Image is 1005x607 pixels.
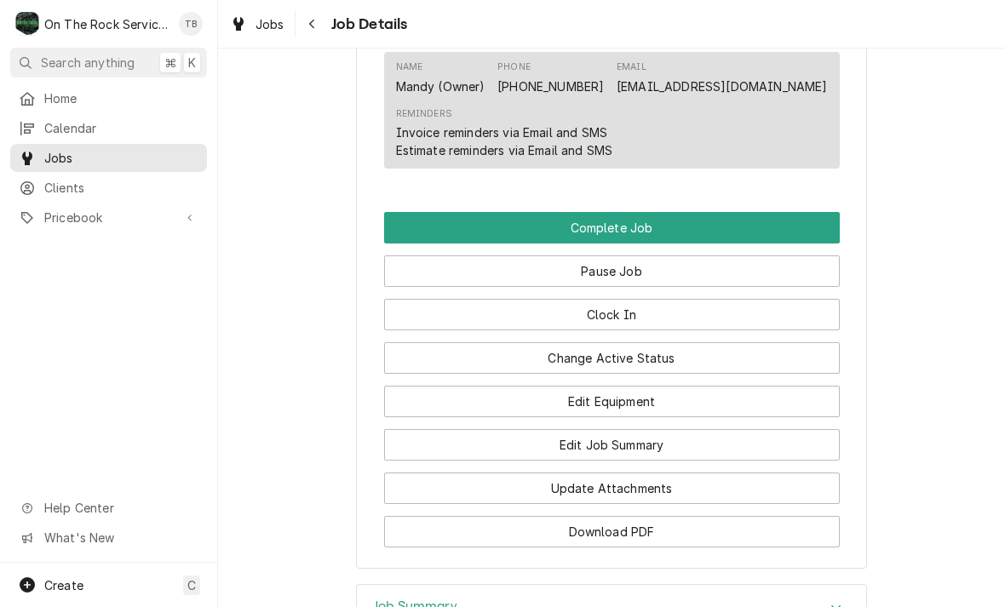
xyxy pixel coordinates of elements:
div: Phone [497,60,531,74]
button: Edit Job Summary [384,429,840,461]
a: Home [10,84,207,112]
button: Download PDF [384,516,840,547]
div: Phone [497,60,604,94]
div: Button Group Row [384,504,840,547]
div: Reminders [396,107,613,159]
div: Button Group Row [384,330,840,374]
div: Button Group Row [384,374,840,417]
span: Home [44,89,198,107]
a: Jobs [10,144,207,172]
a: Go to Help Center [10,494,207,522]
div: Button Group Row [384,417,840,461]
div: Button Group [384,212,840,547]
button: Search anything⌘K [10,48,207,77]
div: Name [396,60,423,74]
span: Job Details [326,13,408,36]
span: K [188,54,196,72]
a: Clients [10,174,207,202]
div: Client Contact [384,35,840,175]
div: Todd Brady's Avatar [179,12,203,36]
div: Mandy (Owner) [396,77,485,95]
a: Jobs [223,10,291,38]
button: Navigate back [299,10,326,37]
a: Go to What's New [10,524,207,552]
span: Jobs [44,149,198,167]
span: Create [44,578,83,593]
div: Button Group Row [384,287,840,330]
div: On The Rock Services [44,15,169,33]
span: Clients [44,179,198,197]
span: Help Center [44,499,197,517]
a: [PHONE_NUMBER] [497,79,604,94]
span: Calendar [44,119,198,137]
span: ⌘ [164,54,176,72]
button: Clock In [384,299,840,330]
div: Email [617,60,827,94]
div: Client Contact List [384,52,840,176]
div: Invoice reminders via Email and SMS [396,123,608,141]
span: Pricebook [44,209,173,226]
a: Calendar [10,114,207,142]
div: Button Group Row [384,212,840,243]
span: C [187,576,196,594]
span: Jobs [256,15,284,33]
button: Edit Equipment [384,386,840,417]
div: Contact [384,52,840,169]
div: O [15,12,39,36]
div: Email [617,60,646,74]
span: What's New [44,529,197,547]
button: Pause Job [384,255,840,287]
div: Estimate reminders via Email and SMS [396,141,613,159]
a: [EMAIL_ADDRESS][DOMAIN_NAME] [617,79,827,94]
div: TB [179,12,203,36]
button: Update Attachments [384,472,840,504]
span: Search anything [41,54,135,72]
div: Button Group Row [384,243,840,287]
div: Name [396,60,485,94]
button: Complete Job [384,212,840,243]
button: Change Active Status [384,342,840,374]
a: Go to Pricebook [10,203,207,232]
div: Button Group Row [384,461,840,504]
div: Reminders [396,107,452,121]
div: On The Rock Services's Avatar [15,12,39,36]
